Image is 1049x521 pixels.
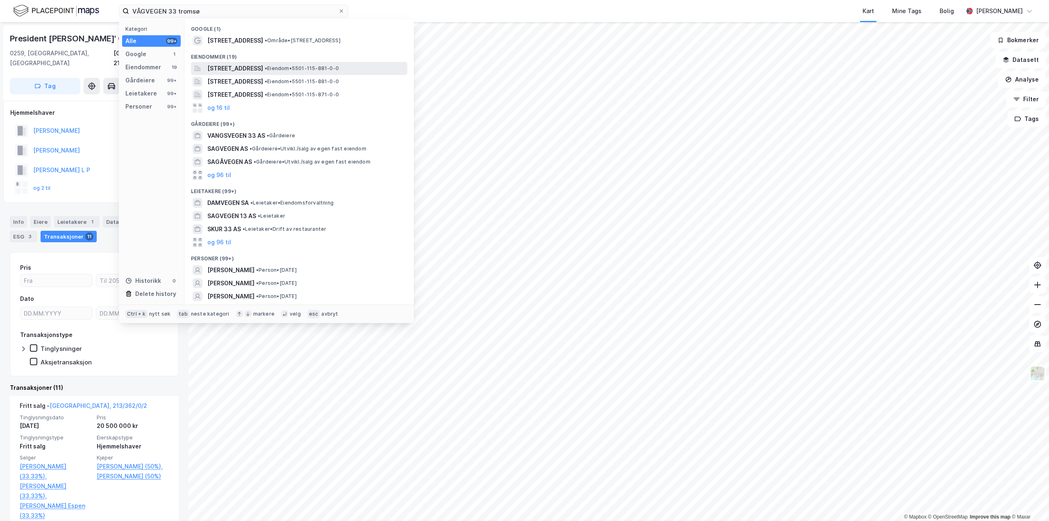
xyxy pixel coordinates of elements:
[207,198,249,208] span: DAMVEGEN SA
[26,232,34,241] div: 3
[20,434,92,441] span: Tinglysningstype
[250,146,366,152] span: Gårdeiere • Utvikl./salg av egen fast eiendom
[13,4,99,18] img: logo.f888ab2527a4732fd821a326f86c7f29.svg
[207,64,263,73] span: [STREET_ADDRESS]
[207,77,263,86] span: [STREET_ADDRESS]
[265,78,339,85] span: Eiendom • 5501-115-881-0-0
[321,311,338,317] div: avbryt
[207,265,254,275] span: [PERSON_NAME]
[125,310,148,318] div: Ctrl + k
[184,249,414,264] div: Personer (99+)
[171,64,177,71] div: 19
[307,310,320,318] div: esc
[258,213,260,219] span: •
[20,421,92,431] div: [DATE]
[166,77,177,84] div: 99+
[97,441,169,451] div: Hjemmelshaver
[114,48,179,68] div: [GEOGRAPHIC_DATA], 213/362
[85,232,93,241] div: 11
[125,89,157,98] div: Leietakere
[990,32,1046,48] button: Bokmerker
[97,454,169,461] span: Kjøper
[250,200,334,206] span: Leietaker • Eiendomsforvaltning
[1008,111,1046,127] button: Tags
[177,310,189,318] div: tab
[30,216,51,228] div: Eiere
[184,182,414,196] div: Leietakere (99+)
[20,263,31,273] div: Pris
[97,414,169,421] span: Pris
[207,211,256,221] span: SAGVEGEN 13 AS
[207,291,254,301] span: [PERSON_NAME]
[1030,366,1045,381] img: Z
[20,401,147,414] div: Fritt salg -
[20,441,92,451] div: Fritt salg
[103,216,134,228] div: Datasett
[129,5,338,17] input: Søk på adresse, matrikkel, gårdeiere, leietakere eller personer
[258,213,285,219] span: Leietaker
[41,358,92,366] div: Aksjetransaksjon
[207,131,265,141] span: VANGSVEGEN 33 AS
[10,108,178,118] div: Hjemmelshaver
[20,462,92,481] a: [PERSON_NAME] (33.33%),
[20,501,92,521] a: [PERSON_NAME] Espen (33.33%)
[88,218,96,226] div: 1
[256,293,297,300] span: Person • [DATE]
[928,514,968,520] a: OpenStreetMap
[20,481,92,501] a: [PERSON_NAME] (33.33%),
[20,454,92,461] span: Selger
[20,307,92,319] input: DD.MM.YYYY
[256,267,297,273] span: Person • [DATE]
[250,146,252,152] span: •
[265,91,267,98] span: •
[892,6,922,16] div: Mine Tags
[125,102,152,111] div: Personer
[125,49,146,59] div: Google
[290,311,301,317] div: velg
[20,274,92,287] input: Fra
[243,226,326,232] span: Leietaker • Drift av restauranter
[166,38,177,44] div: 99+
[207,170,231,180] button: og 96 til
[265,37,267,43] span: •
[191,311,229,317] div: neste kategori
[207,90,263,100] span: [STREET_ADDRESS]
[20,414,92,421] span: Tinglysningsdato
[265,65,339,72] span: Eiendom • 5501-115-881-0-0
[171,51,177,57] div: 1
[207,36,263,46] span: [STREET_ADDRESS]
[267,132,295,139] span: Gårdeiere
[265,65,267,71] span: •
[863,6,874,16] div: Kart
[256,280,297,287] span: Person • [DATE]
[50,402,147,409] a: [GEOGRAPHIC_DATA], 213/362/0/2
[207,103,230,113] button: og 16 til
[41,345,82,353] div: Tinglysninger
[10,216,27,228] div: Info
[149,311,171,317] div: nytt søk
[171,278,177,284] div: 0
[267,132,269,139] span: •
[96,307,168,319] input: DD.MM.YYYY
[10,78,80,94] button: Tag
[970,514,1010,520] a: Improve this map
[256,280,259,286] span: •
[97,462,169,471] a: [PERSON_NAME] (50%),
[125,36,136,46] div: Alle
[940,6,954,16] div: Bolig
[97,471,169,481] a: [PERSON_NAME] (50%)
[184,114,414,129] div: Gårdeiere (99+)
[207,144,248,154] span: SAGVEGEN AS
[125,75,155,85] div: Gårdeiere
[904,514,926,520] a: Mapbox
[184,47,414,62] div: Eiendommer (19)
[125,276,161,286] div: Historikk
[207,224,241,234] span: SKUR 33 AS
[10,383,179,393] div: Transaksjoner (11)
[254,159,370,165] span: Gårdeiere • Utvikl./salg av egen fast eiendom
[97,434,169,441] span: Eierskapstype
[265,78,267,84] span: •
[20,294,34,304] div: Dato
[207,237,231,247] button: og 96 til
[10,231,37,242] div: ESG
